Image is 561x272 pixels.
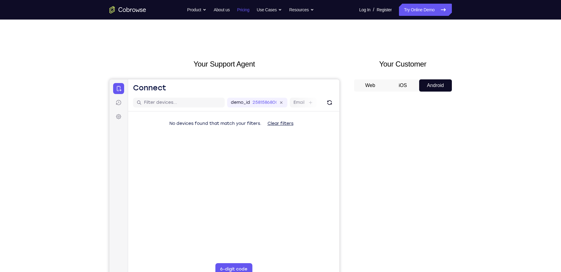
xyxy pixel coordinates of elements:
[237,4,249,16] a: Pricing
[289,4,314,16] button: Resources
[377,4,392,16] a: Register
[359,4,371,16] a: Log In
[187,4,206,16] button: Product
[399,4,452,16] a: Try Online Demo
[373,6,374,13] span: /
[109,59,339,70] h2: Your Support Agent
[354,59,452,70] h2: Your Customer
[419,79,452,92] button: Android
[386,79,419,92] button: iOS
[354,79,387,92] button: Web
[257,4,282,16] button: Use Cases
[109,6,146,13] a: Go to the home page
[214,4,230,16] a: About us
